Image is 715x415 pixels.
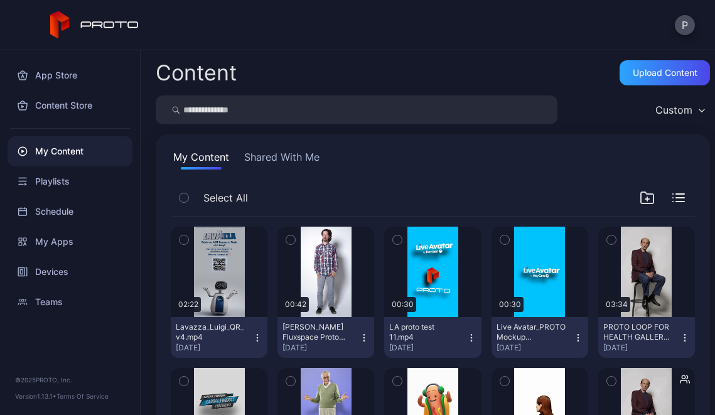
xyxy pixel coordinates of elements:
[655,104,692,116] div: Custom
[56,392,109,400] a: Terms Of Service
[156,62,237,84] div: Content
[497,322,566,342] div: Live Avatar_PROTO Mockup 09.17.25.mp4
[620,60,710,85] button: Upload Content
[8,287,132,317] a: Teams
[389,343,466,353] div: [DATE]
[492,317,588,358] button: Live Avatar_PROTO Mockup [DATE].mp4[DATE]
[8,227,132,257] a: My Apps
[8,136,132,166] a: My Content
[389,322,458,342] div: LA proto test 11.mp4
[15,375,125,385] div: © 2025 PROTO, Inc.
[282,322,352,342] div: Corbett Fluxspace Proto Demo.mp4
[603,322,672,342] div: PROTO LOOP FOR HEALTH GALLERY v5.mp4
[603,343,680,353] div: [DATE]
[633,68,697,78] div: Upload Content
[176,322,245,342] div: Lavazza_Luigi_QR_v4.mp4
[8,60,132,90] a: App Store
[598,317,695,358] button: PROTO LOOP FOR HEALTH GALLERY v5.mp4[DATE]
[675,15,695,35] button: P
[649,95,710,124] button: Custom
[171,149,232,170] button: My Content
[8,257,132,287] a: Devices
[176,343,252,353] div: [DATE]
[277,317,374,358] button: [PERSON_NAME] Fluxspace Proto Demo.mp4[DATE]
[282,343,359,353] div: [DATE]
[497,343,573,353] div: [DATE]
[8,197,132,227] a: Schedule
[242,149,322,170] button: Shared With Me
[8,166,132,197] a: Playlists
[15,392,56,400] span: Version 1.13.1 •
[171,317,267,358] button: Lavazza_Luigi_QR_v4.mp4[DATE]
[203,190,248,205] span: Select All
[384,317,481,358] button: LA proto test 11.mp4[DATE]
[8,90,132,121] a: Content Store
